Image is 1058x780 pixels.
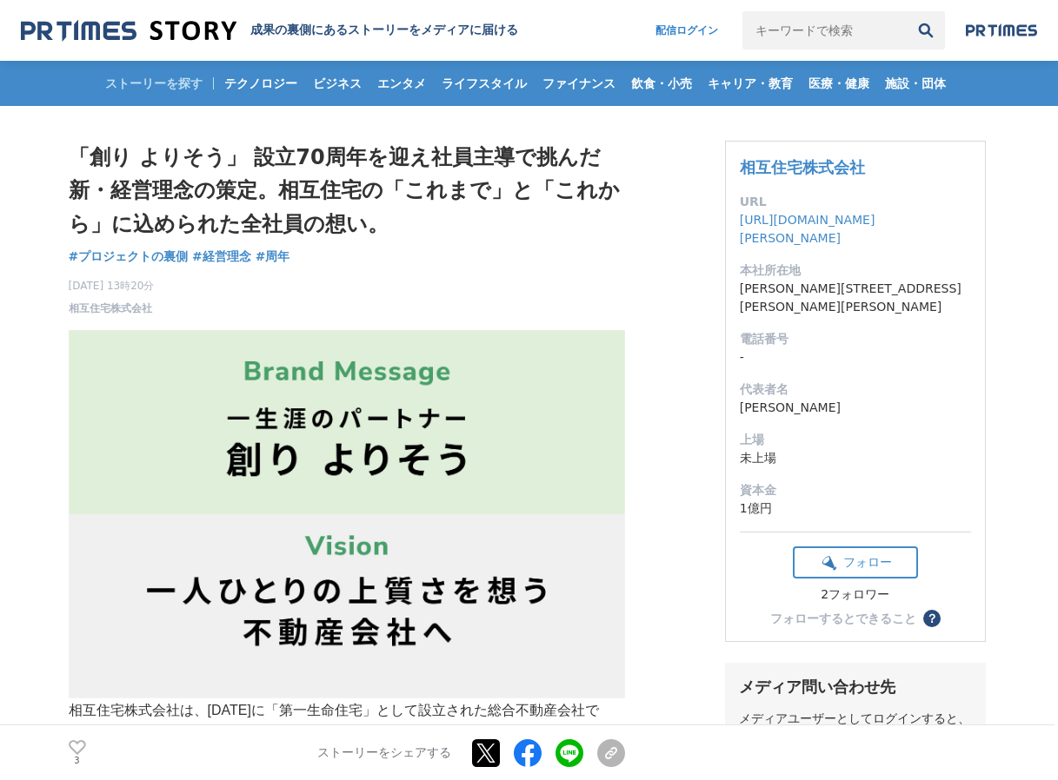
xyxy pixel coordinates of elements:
[370,61,433,106] a: エンタメ
[966,23,1037,37] img: prtimes
[624,76,699,91] span: 飲食・小売
[770,612,916,625] div: フォローするとできること
[740,380,971,399] dt: 代表者名
[624,61,699,106] a: 飲食・小売
[317,745,451,761] p: ストーリーをシェアする
[69,330,625,698] img: thumbnail_56f924d0-6794-11f0-ad97-5fc0912fb4c5.jpg
[435,61,534,106] a: ライフスタイル
[21,19,236,43] img: 成果の裏側にあるストーリーをメディアに届ける
[536,76,622,91] span: ファイナンス
[536,61,622,106] a: ファイナンス
[69,301,152,316] a: 相互住宅株式会社
[923,610,941,627] button: ？
[740,193,971,211] dt: URL
[69,141,625,241] h1: 「創り よりそう」 設立70周年を迎え社員主導で挑んだ新・経営理念の策定。相互住宅の「これまで」と「これから」に込められた全社員の想い。
[793,587,918,603] div: 2フォロワー
[250,23,518,38] h2: 成果の裏側にあるストーリーをメディアに届ける
[740,399,971,417] dd: [PERSON_NAME]
[739,711,972,743] div: メディアユーザーとしてログインすると、担当者の連絡先を閲覧できます。
[740,481,971,499] dt: 資本金
[742,11,907,50] input: キーワードで検索
[802,61,876,106] a: 医療・健康
[192,248,251,264] span: #経営理念
[217,76,304,91] span: テクノロジー
[69,278,155,294] span: [DATE] 13時20分
[740,158,865,176] a: 相互住宅株式会社
[878,61,953,106] a: 施設・団体
[926,612,938,625] span: ？
[192,248,251,266] a: #経営理念
[69,248,189,264] span: #プロジェクトの裏側
[878,76,953,91] span: 施設・団体
[740,280,971,316] dd: [PERSON_NAME][STREET_ADDRESS][PERSON_NAME][PERSON_NAME]
[306,61,369,106] a: ビジネス
[701,61,800,106] a: キャリア・教育
[740,499,971,518] dd: 1億円
[306,76,369,91] span: ビジネス
[802,76,876,91] span: 医療・健康
[21,19,518,43] a: 成果の裏側にあるストーリーをメディアに届ける 成果の裏側にあるストーリーをメディアに届ける
[638,11,735,50] a: 配信ログイン
[256,248,290,266] a: #周年
[793,546,918,578] button: フォロー
[217,61,304,106] a: テクノロジー
[435,76,534,91] span: ライフスタイル
[69,757,86,765] p: 3
[701,76,800,91] span: キャリア・教育
[740,213,875,245] a: [URL][DOMAIN_NAME][PERSON_NAME]
[907,11,945,50] button: 検索
[69,248,189,266] a: #プロジェクトの裏側
[740,261,971,280] dt: 本社所在地
[69,698,625,773] p: 相互住宅株式会社は、[DATE]に「第一生命住宅」として設立された総合不動産会社です。戦後の復興期、働く人々に向けた良質な住環境の整備が国の重要な課題とされていた時代、集合住宅のパイオニアとして...
[740,330,971,348] dt: 電話番号
[370,76,433,91] span: エンタメ
[740,431,971,449] dt: 上場
[740,449,971,467] dd: 未上場
[740,348,971,367] dd: -
[739,677,972,697] div: メディア問い合わせ先
[256,248,290,264] span: #周年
